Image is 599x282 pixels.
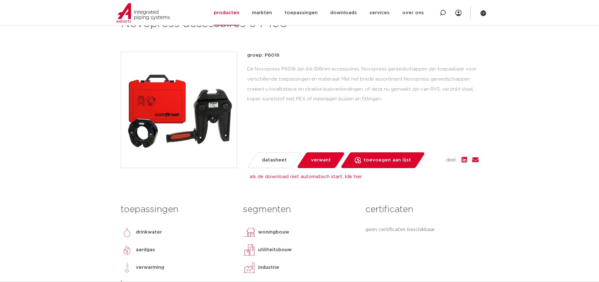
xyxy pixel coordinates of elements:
div: De Novopress P6016 zijn 64-108mm accessoires. Novopress gereedschappen zijn toepasbaar voor versc... [247,64,479,104]
h3: toepassingen [121,203,234,216]
p: drinkwater [136,228,162,236]
h3: segmenten [243,203,356,216]
img: aardgas [121,244,133,256]
h3: certificaten [365,203,478,216]
span: datasheet [262,155,287,165]
p: groep: P6016 [247,52,479,59]
p: geen certificaten beschikbaar [365,226,478,234]
a: als de download niet automatisch start, klik hier [250,174,362,179]
p: aardgas [136,246,155,254]
a: verwant [296,152,345,168]
img: industrie [243,261,256,274]
img: utiliteitsbouw [243,244,256,256]
span: deel: [446,156,457,164]
p: verwarming [136,264,164,271]
span: toevoegen aan lijst [363,155,411,165]
img: woningbouw [243,226,256,239]
img: drinkwater [121,226,133,239]
img: Product Image for Novopress accessoires 64-108 [121,52,237,168]
p: utiliteitsbouw [258,246,292,254]
p: woningbouw [258,228,289,236]
a: datasheet [247,152,301,168]
span: verwant [311,155,331,165]
p: industrie [258,264,279,271]
img: verwarming [121,261,133,274]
